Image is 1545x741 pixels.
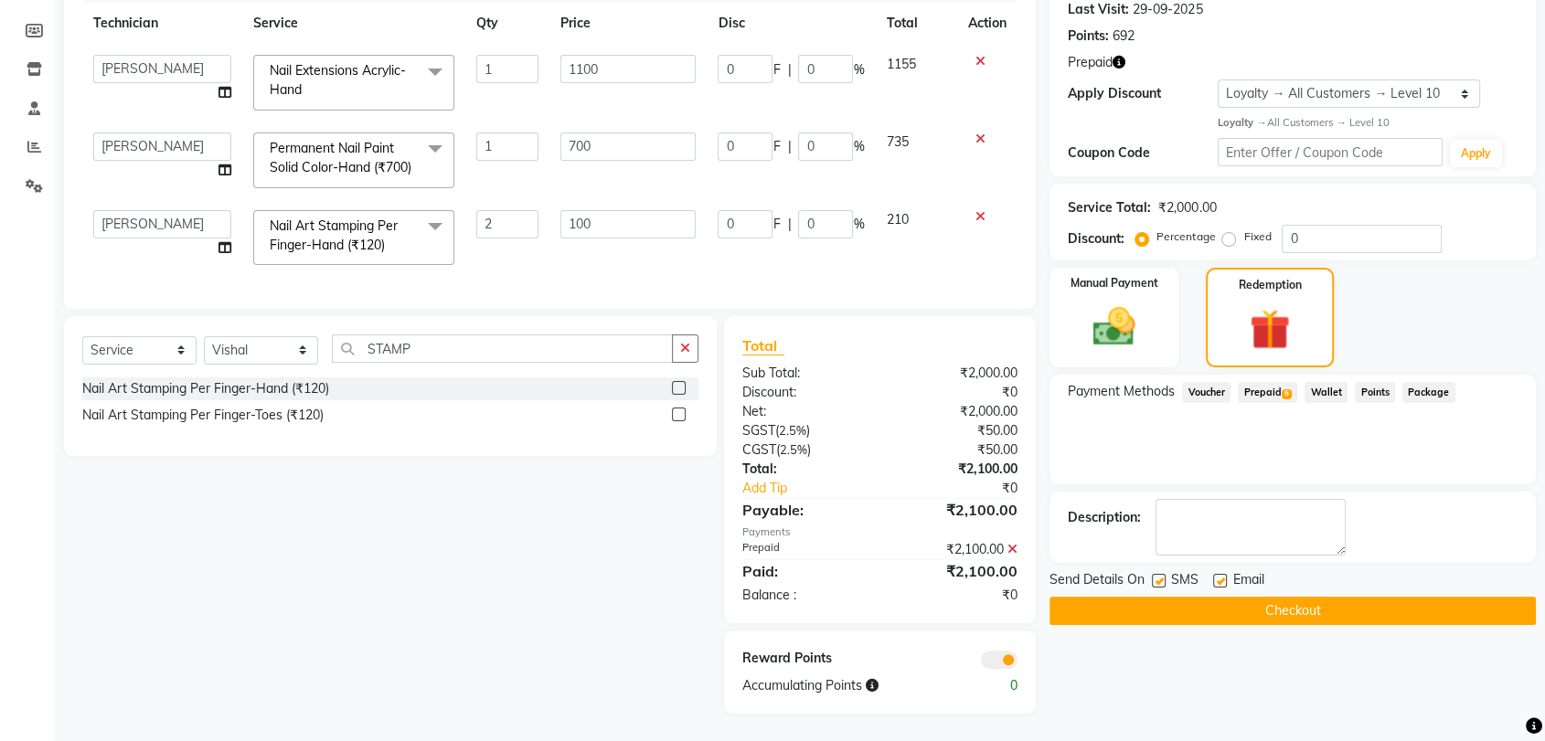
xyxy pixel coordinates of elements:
[1355,382,1395,403] span: Points
[1080,302,1148,351] img: _cash.svg
[729,676,956,695] div: Accumulating Points
[787,215,791,234] span: |
[1068,229,1124,249] div: Discount:
[1068,382,1175,401] span: Payment Methods
[787,137,791,156] span: |
[1156,228,1215,245] label: Percentage
[853,60,864,79] span: %
[787,60,791,79] span: |
[729,479,905,498] a: Add Tip
[729,402,880,421] div: Net:
[1068,53,1113,72] span: Prepaid
[302,81,310,98] a: x
[772,137,780,156] span: F
[780,442,807,457] span: 2.5%
[1182,382,1231,403] span: Voucher
[729,540,880,559] div: Prepaid
[880,383,1032,402] div: ₹0
[1050,597,1536,625] button: Checkout
[270,217,398,253] span: Nail Art Stamping Per Finger-Hand (₹120)
[880,440,1032,460] div: ₹50.00
[242,3,465,44] th: Service
[385,237,393,253] a: x
[411,159,420,175] a: x
[880,460,1032,479] div: ₹2,100.00
[729,499,880,521] div: Payable:
[707,3,875,44] th: Disc
[1282,389,1292,400] span: 6
[82,3,242,44] th: Technician
[1402,382,1455,403] span: Package
[1218,116,1266,129] strong: Loyalty →
[729,383,880,402] div: Discount:
[880,364,1032,383] div: ₹2,000.00
[1218,115,1518,131] div: All Customers → Level 10
[853,215,864,234] span: %
[880,586,1032,605] div: ₹0
[957,3,1018,44] th: Action
[742,422,775,439] span: SGST
[729,460,880,479] div: Total:
[549,3,707,44] th: Price
[729,560,880,582] div: Paid:
[1068,84,1218,103] div: Apply Discount
[772,60,780,79] span: F
[955,676,1031,695] div: 0
[772,215,780,234] span: F
[1113,26,1135,46] div: 692
[1232,570,1263,593] span: Email
[853,137,864,156] span: %
[880,560,1032,582] div: ₹2,100.00
[1068,26,1109,46] div: Points:
[1237,304,1303,355] img: _gift.svg
[465,3,550,44] th: Qty
[1068,198,1151,217] div: Service Total:
[729,440,880,460] div: ( )
[1238,382,1297,403] span: Prepaid
[1243,228,1271,245] label: Fixed
[82,379,329,398] div: Nail Art Stamping Per Finger-Hand (₹120)
[880,499,1032,521] div: ₹2,100.00
[1450,140,1502,167] button: Apply
[270,62,406,98] span: Nail Extensions Acrylic-Hand
[729,364,880,383] div: Sub Total:
[886,133,908,150] span: 735
[1238,277,1301,293] label: Redemption
[1158,198,1216,217] div: ₹2,000.00
[729,421,880,440] div: ( )
[1068,143,1218,163] div: Coupon Code
[1050,570,1145,593] span: Send Details On
[742,336,784,355] span: Total
[880,421,1032,440] div: ₹50.00
[729,586,880,605] div: Balance :
[875,3,957,44] th: Total
[82,406,324,425] div: Nail Art Stamping Per Finger-Toes (₹120)
[886,211,908,228] span: 210
[729,649,880,669] div: Reward Points
[1071,275,1158,291] label: Manual Payment
[880,402,1032,421] div: ₹2,000.00
[880,540,1032,559] div: ₹2,100.00
[742,441,776,458] span: CGST
[905,479,1031,498] div: ₹0
[1068,508,1141,527] div: Description:
[270,140,411,175] span: Permanent Nail Paint Solid Color-Hand (₹700)
[886,56,915,72] span: 1155
[332,334,673,363] input: Search or Scan
[1305,382,1348,403] span: Wallet
[742,524,1018,540] div: Payments
[779,423,806,438] span: 2.5%
[1218,138,1443,166] input: Enter Offer / Coupon Code
[1171,570,1199,593] span: SMS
